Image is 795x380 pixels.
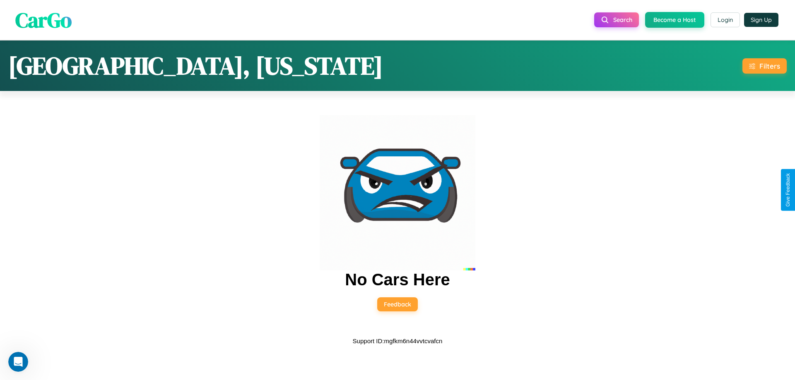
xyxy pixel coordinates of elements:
button: Sign Up [744,13,778,27]
button: Feedback [377,297,418,311]
button: Login [711,12,740,27]
button: Filters [742,58,787,74]
button: Search [594,12,639,27]
h2: No Cars Here [345,270,450,289]
button: Become a Host [645,12,704,28]
iframe: Intercom live chat [8,352,28,372]
img: car [320,115,475,270]
div: Give Feedback [785,173,791,207]
p: Support ID: mgfkm6n44vvtcvafcn [353,335,443,347]
span: CarGo [15,5,72,34]
h1: [GEOGRAPHIC_DATA], [US_STATE] [8,49,383,83]
span: Search [613,16,632,24]
div: Filters [759,62,780,70]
